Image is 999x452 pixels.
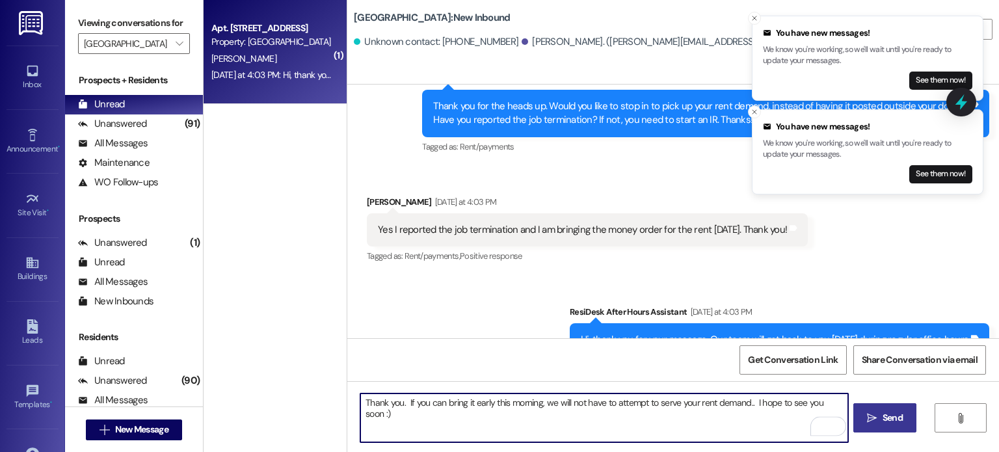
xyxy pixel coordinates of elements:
span: Send [883,411,903,425]
div: Property: [GEOGRAPHIC_DATA] [211,35,332,49]
i:  [100,425,109,435]
div: All Messages [78,275,148,289]
div: Unanswered [78,374,147,388]
div: You have new messages! [763,120,972,133]
button: Close toast [748,105,761,118]
div: Residents [65,330,203,344]
input: All communities [84,33,169,54]
div: [DATE] at 4:03 PM [432,195,497,209]
div: (1) [187,233,203,253]
span: Positive response [460,250,522,261]
span: [PERSON_NAME] [211,53,276,64]
div: Thank you for the heads up. Would you like to stop in to pick up your rent demand, instead of hav... [433,100,968,127]
span: Rent/payments , [405,250,460,261]
div: Tagged as: [422,137,989,156]
div: WO Follow-ups [78,176,158,189]
img: ResiDesk Logo [19,11,46,35]
textarea: To enrich screen reader interactions, please activate Accessibility in Grammarly extension settings [360,393,847,442]
button: Send [853,403,916,432]
p: We know you're working, so we'll wait until you're ready to update your messages. [763,44,972,67]
i:  [955,413,965,423]
button: Get Conversation Link [739,345,846,375]
button: Close toast [748,12,761,25]
button: See them now! [909,72,972,90]
span: Get Conversation Link [748,353,838,367]
div: [PERSON_NAME] [367,195,808,213]
div: Unknown contact: [PHONE_NUMBER] [354,35,518,49]
div: ResiDesk After Hours Assistant [570,305,989,323]
div: [PERSON_NAME]. ([PERSON_NAME][EMAIL_ADDRESS][DOMAIN_NAME]) [522,35,831,49]
span: Share Conversation via email [862,353,978,367]
div: Unread [78,354,125,368]
b: [GEOGRAPHIC_DATA]: New Inbound [354,11,510,25]
div: Unread [78,256,125,269]
label: Viewing conversations for [78,13,190,33]
div: Unanswered [78,117,147,131]
a: Leads [7,315,59,351]
i:  [176,38,183,49]
a: Templates • [7,380,59,415]
div: Prospects [65,212,203,226]
span: Rent/payments [460,141,514,152]
div: All Messages [78,393,148,407]
span: • [58,142,60,152]
a: Site Visit • [7,188,59,223]
div: Apt. [STREET_ADDRESS] [211,21,332,35]
button: Share Conversation via email [853,345,986,375]
div: (91) [181,114,203,134]
div: Tagged as: [367,246,808,265]
div: Hi, thank you for your message. Our team will get back to you [DATE] during regular office hours [581,333,968,347]
i:  [867,413,877,423]
div: [DATE] at 4:03 PM: Hi, thank you for your message. Our team will get back to you [DATE] during re... [211,69,640,81]
div: All Messages [78,137,148,150]
p: We know you're working, so we'll wait until you're ready to update your messages. [763,138,972,161]
div: (90) [178,371,203,391]
div: New Inbounds [78,295,153,308]
div: Unread [78,98,125,111]
span: • [47,206,49,215]
a: Buildings [7,252,59,287]
a: Inbox [7,60,59,95]
button: See them now! [909,165,972,183]
div: Prospects + Residents [65,73,203,87]
div: Unanswered [78,236,147,250]
div: [DATE] at 4:03 PM [687,305,753,319]
span: New Message [115,423,168,436]
div: You have new messages! [763,27,972,40]
div: Maintenance [78,156,150,170]
span: • [50,398,52,407]
button: New Message [86,419,182,440]
div: Yes I reported the job termination and I am bringing the money order for the rent [DATE]. Thank you! [378,223,787,237]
